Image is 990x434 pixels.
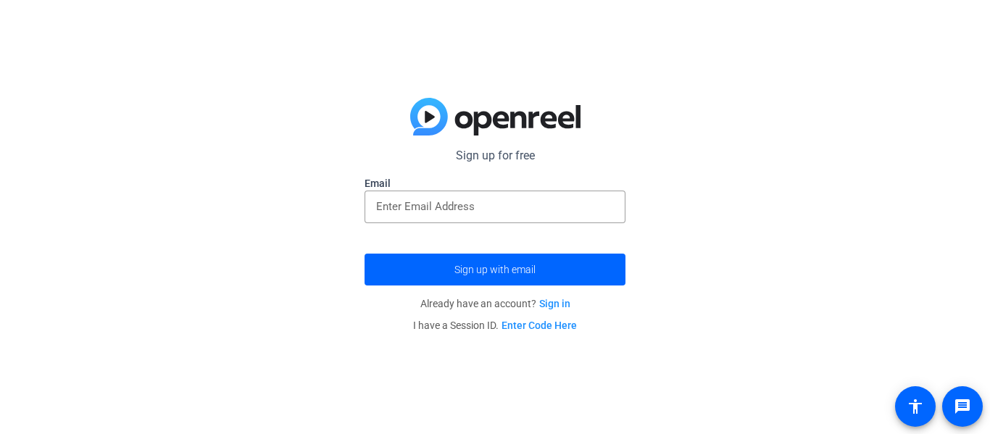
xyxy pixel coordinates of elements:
span: Already have an account? [420,298,570,309]
input: Enter Email Address [376,198,614,215]
img: blue-gradient.svg [410,98,581,135]
span: I have a Session ID. [413,320,577,331]
a: Enter Code Here [502,320,577,331]
button: Sign up with email [365,254,625,285]
mat-icon: message [954,398,971,415]
label: Email [365,176,625,191]
a: Sign in [539,298,570,309]
p: Sign up for free [365,147,625,164]
mat-icon: accessibility [907,398,924,415]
